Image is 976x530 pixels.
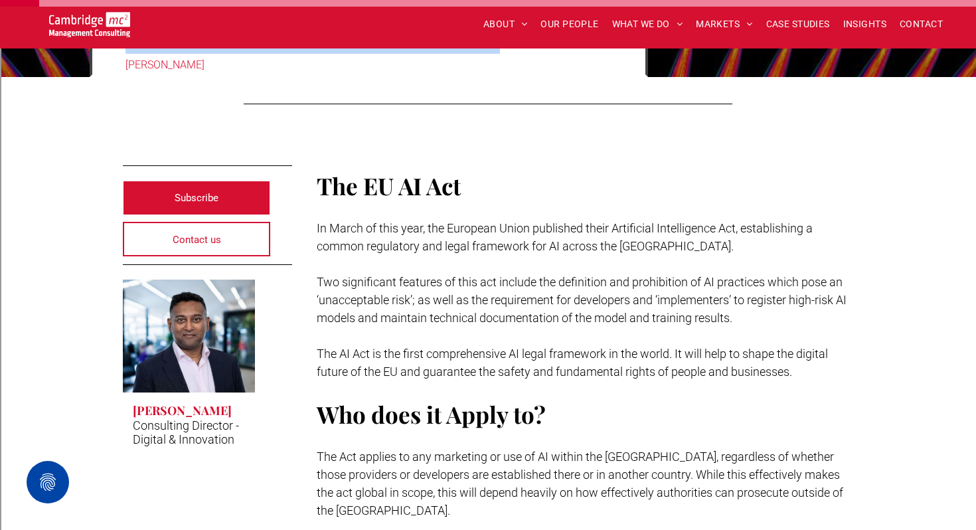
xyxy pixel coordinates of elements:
div: Delete [5,66,971,78]
div: Options [5,78,971,90]
div: Move To ... [5,54,971,66]
a: WHAT WE DO [606,14,690,35]
div: Sort New > Old [5,43,971,54]
a: MARKETS [689,14,759,35]
div: Sign out [5,90,971,102]
div: Home [5,5,278,17]
a: OUR PEOPLE [534,14,605,35]
a: ABOUT [477,14,534,35]
a: CONTACT [893,14,949,35]
div: Sort A > Z [5,31,971,43]
a: CASE STUDIES [760,14,837,35]
a: INSIGHTS [837,14,893,35]
img: Go to Homepage [49,12,131,37]
a: Your Business Transformed | Cambridge Management Consulting [49,14,131,28]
